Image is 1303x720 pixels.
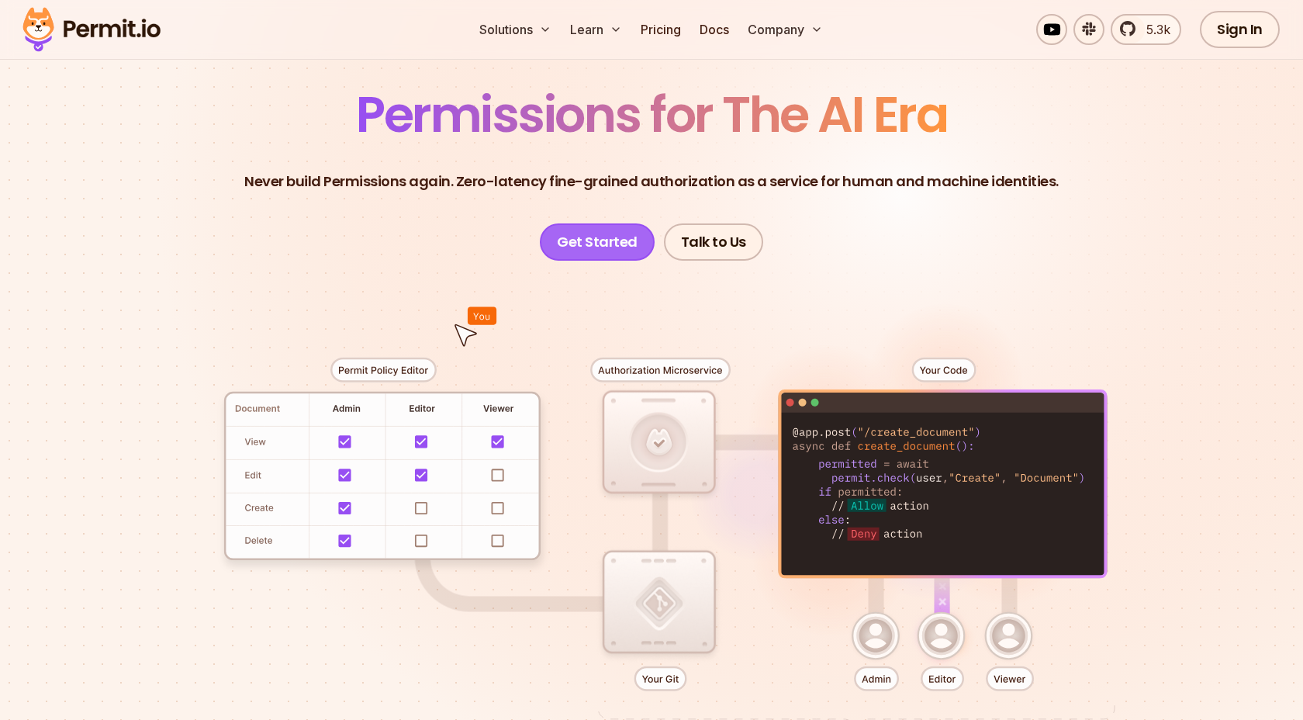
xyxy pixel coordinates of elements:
[1137,20,1170,39] span: 5.3k
[16,3,168,56] img: Permit logo
[564,14,628,45] button: Learn
[356,80,947,149] span: Permissions for The AI Era
[473,14,558,45] button: Solutions
[693,14,735,45] a: Docs
[1200,11,1280,48] a: Sign In
[244,171,1059,192] p: Never build Permissions again. Zero-latency fine-grained authorization as a service for human and...
[634,14,687,45] a: Pricing
[664,223,763,261] a: Talk to Us
[741,14,829,45] button: Company
[1111,14,1181,45] a: 5.3k
[540,223,655,261] a: Get Started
